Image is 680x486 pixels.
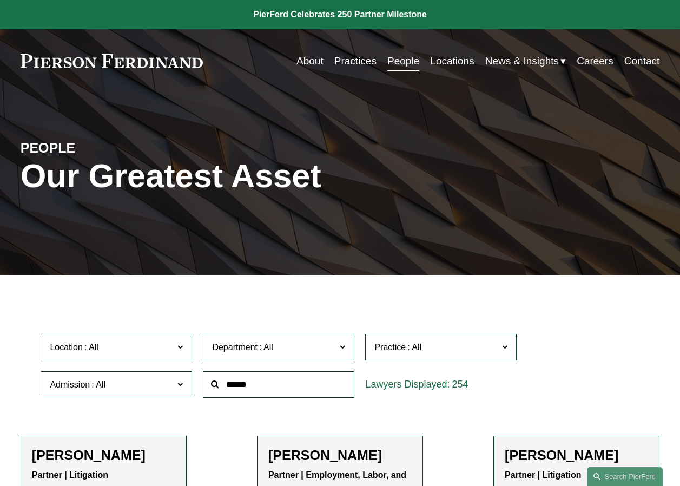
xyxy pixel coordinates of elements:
[296,51,324,71] a: About
[452,379,468,390] span: 254
[387,51,419,71] a: People
[485,52,559,70] span: News & Insights
[32,447,175,463] h2: [PERSON_NAME]
[334,51,377,71] a: Practices
[268,447,412,463] h2: [PERSON_NAME]
[505,447,648,463] h2: [PERSON_NAME]
[505,470,581,480] strong: Partner | Litigation
[430,51,474,71] a: Locations
[50,380,90,389] span: Admission
[587,467,663,486] a: Search this site
[624,51,659,71] a: Contact
[50,343,83,352] span: Location
[32,470,108,480] strong: Partner | Litigation
[485,51,566,71] a: folder dropdown
[21,140,180,157] h4: PEOPLE
[374,343,406,352] span: Practice
[212,343,258,352] span: Department
[577,51,613,71] a: Careers
[21,157,447,195] h1: Our Greatest Asset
